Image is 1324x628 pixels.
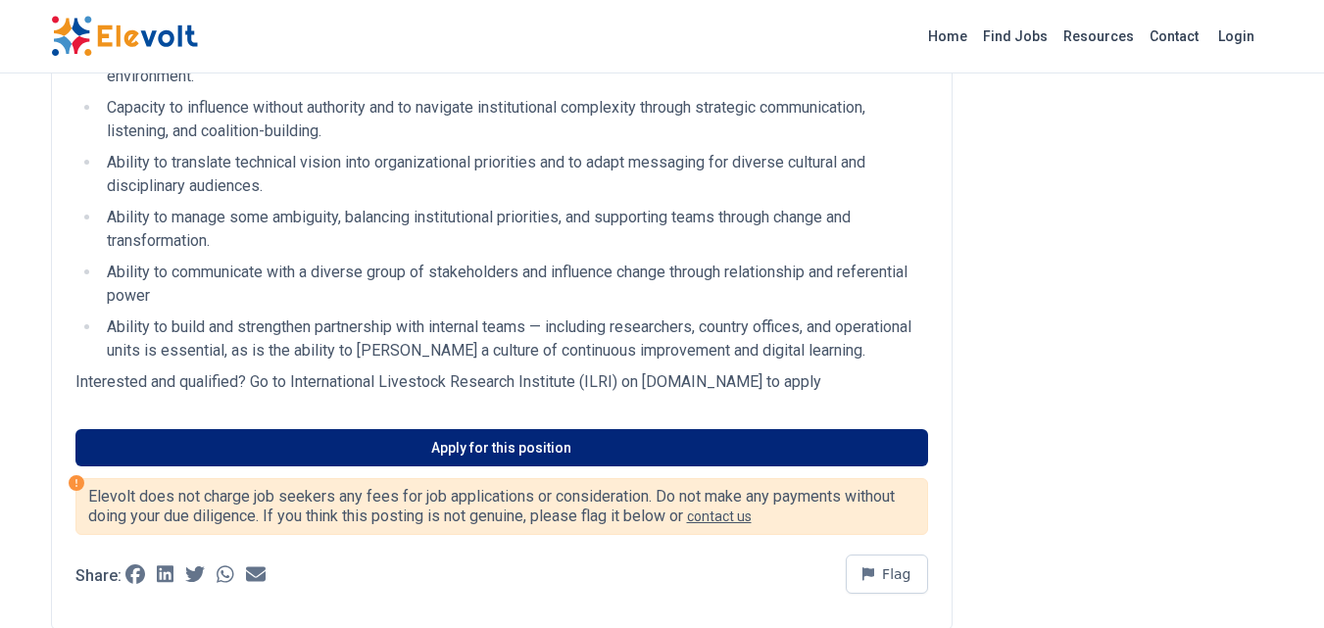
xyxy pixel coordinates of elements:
[75,429,928,466] a: Apply for this position
[51,16,198,57] img: Elevolt
[75,370,928,394] p: Interested and qualified? Go to International Livestock Research Institute (ILRI) on [DOMAIN_NAME...
[1226,534,1324,628] iframe: Chat Widget
[101,206,928,253] li: Ability to manage some ambiguity, balancing institutional priorities, and supporting teams throug...
[101,96,928,143] li: Capacity to influence without authority and to navigate institutional complexity through strategi...
[101,261,928,308] li: Ability to communicate with a diverse group of stakeholders and influence change through relation...
[1055,21,1142,52] a: Resources
[920,21,975,52] a: Home
[975,21,1055,52] a: Find Jobs
[75,568,122,584] p: Share:
[101,315,928,362] li: Ability to build and strengthen partnership with internal teams — including researchers, country ...
[88,487,915,526] p: Elevolt does not charge job seekers any fees for job applications or consideration. Do not make a...
[1206,17,1266,56] a: Login
[846,555,928,594] button: Flag
[101,151,928,198] li: Ability to translate technical vision into organizational priorities and to adapt messaging for d...
[1142,21,1206,52] a: Contact
[687,508,752,524] a: contact us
